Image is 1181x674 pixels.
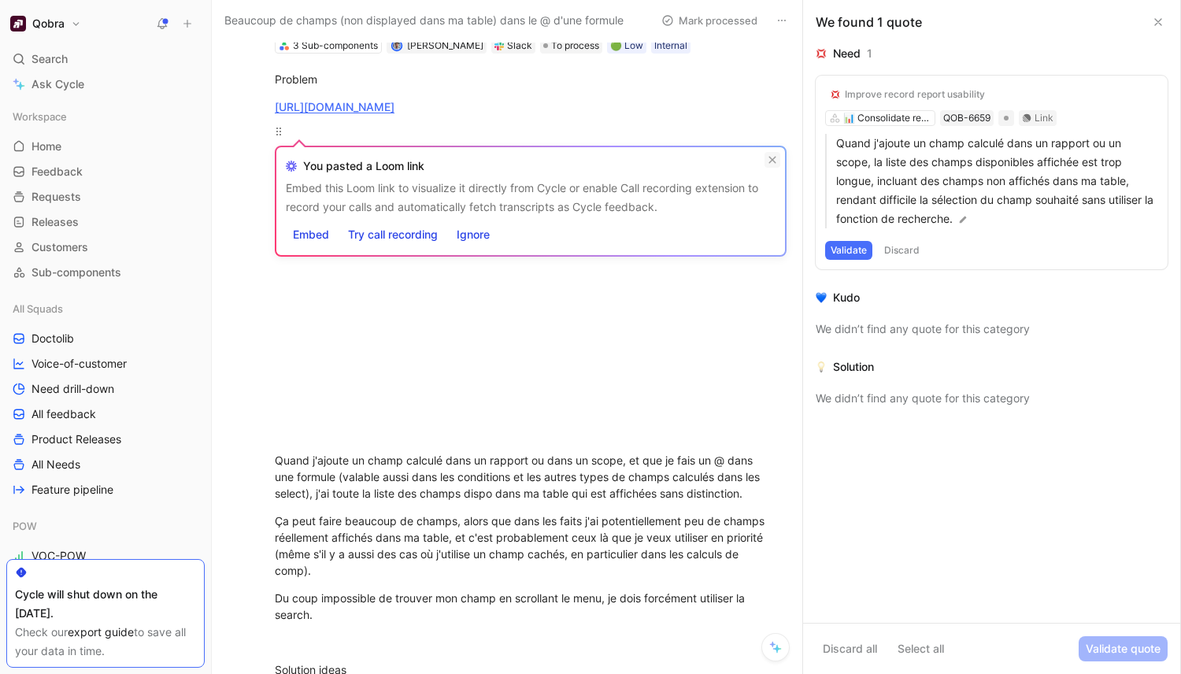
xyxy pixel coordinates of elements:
div: Du coup impossible de trouver mon champ en scrollant le menu, je dois forcément utiliser la search. [275,590,772,623]
a: Voice-of-customer [6,352,205,376]
img: Qobra [10,16,26,31]
span: Ask Cycle [31,75,84,94]
div: Improve record report usability [845,88,985,101]
a: Doctolib [6,327,205,350]
img: 💢 [816,48,827,59]
span: [PERSON_NAME] [407,39,483,51]
div: We didn’t find any quote for this category [816,389,1168,408]
header: You pasted a Loom link [286,157,776,176]
div: 🟢 Low [610,38,643,54]
span: All feedback [31,406,96,422]
div: Solution [833,357,874,376]
span: Try call recording [348,225,438,244]
div: Internal [654,38,687,54]
span: Voice-of-customer [31,356,127,372]
span: Ignore [457,225,490,244]
div: Embed this Loom link to visualize it directly from Cycle or enable Call recording extension to re... [286,179,776,217]
button: Validate [825,241,872,260]
div: Search [6,47,205,71]
div: Slack [507,38,532,54]
a: Feedback [6,160,205,183]
a: Need drill-down [6,377,205,401]
div: All SquadsDoctolibVoice-of-customerNeed drill-downAll feedbackProduct ReleasesAll NeedsFeature pi... [6,297,205,502]
span: Product Releases [31,431,121,447]
span: Home [31,139,61,154]
a: Requests [6,185,205,209]
div: We didn’t find any quote for this category [816,320,1168,339]
a: Customers [6,235,205,259]
img: pen.svg [957,214,968,225]
div: We found 1 quote [816,13,922,31]
a: All Needs [6,453,205,476]
button: Select all [890,636,951,661]
a: Feature pipeline [6,478,205,502]
button: Try call recording [341,224,445,246]
button: Validate quote [1079,636,1168,661]
span: Feature pipeline [31,482,113,498]
span: POW [13,518,37,534]
div: Quand j'ajoute un champ calculé dans un rapport ou dans un scope, et que je fais un @ dans une fo... [275,452,772,502]
span: Doctolib [31,331,74,346]
a: VOC-POW [6,544,205,568]
button: Discard all [816,636,884,661]
button: Mark processed [654,9,765,31]
div: Check our to save all your data in time. [15,623,196,661]
a: Sub-components [6,261,205,284]
span: Beaucoup de champs (non displayed dans ma table) dans le @ d'une formule [224,11,624,30]
div: Need [833,44,861,63]
span: Search [31,50,68,69]
a: [URL][DOMAIN_NAME] [275,100,394,113]
span: To process [551,38,599,54]
img: 💙 [816,292,827,303]
a: export guide [68,625,134,639]
span: Requests [31,189,81,205]
span: All Needs [31,457,80,472]
span: Feedback [31,164,83,180]
span: Need drill-down [31,381,114,397]
div: Ça peut faire beaucoup de champs, alors que dans les faits j'ai potentiellement peu de champs rée... [275,513,772,579]
button: Ignore [450,224,497,246]
button: 💢Improve record report usability [825,85,990,104]
span: Workspace [13,109,67,124]
img: 💡 [816,361,827,372]
div: 3 Sub-components [293,38,378,54]
div: 1 [867,44,872,63]
a: Releases [6,210,205,234]
a: Home [6,135,205,158]
div: All Squads [6,297,205,320]
span: All Squads [13,301,63,317]
span: Customers [31,239,88,255]
div: To process [540,38,602,54]
h1: Qobra [32,17,65,31]
span: Embed [293,225,329,244]
div: Kudo [833,288,860,307]
div: Cycle will shut down on the [DATE]. [15,585,196,623]
div: Workspace [6,105,205,128]
a: Ask Cycle [6,72,205,96]
img: 💢 [831,90,840,99]
img: avatar [392,42,401,50]
div: POW [6,514,205,538]
p: Quand j'ajoute un champ calculé dans un rapport ou un scope, la liste des champs disponibles affi... [836,134,1158,228]
div: Problem [275,71,772,87]
button: Discard [879,241,925,260]
button: Embed [286,224,336,246]
a: Product Releases [6,428,205,451]
span: VOC-POW [31,548,86,564]
button: QobraQobra [6,13,85,35]
a: All feedback [6,402,205,426]
span: Sub-components [31,265,121,280]
span: Releases [31,214,79,230]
